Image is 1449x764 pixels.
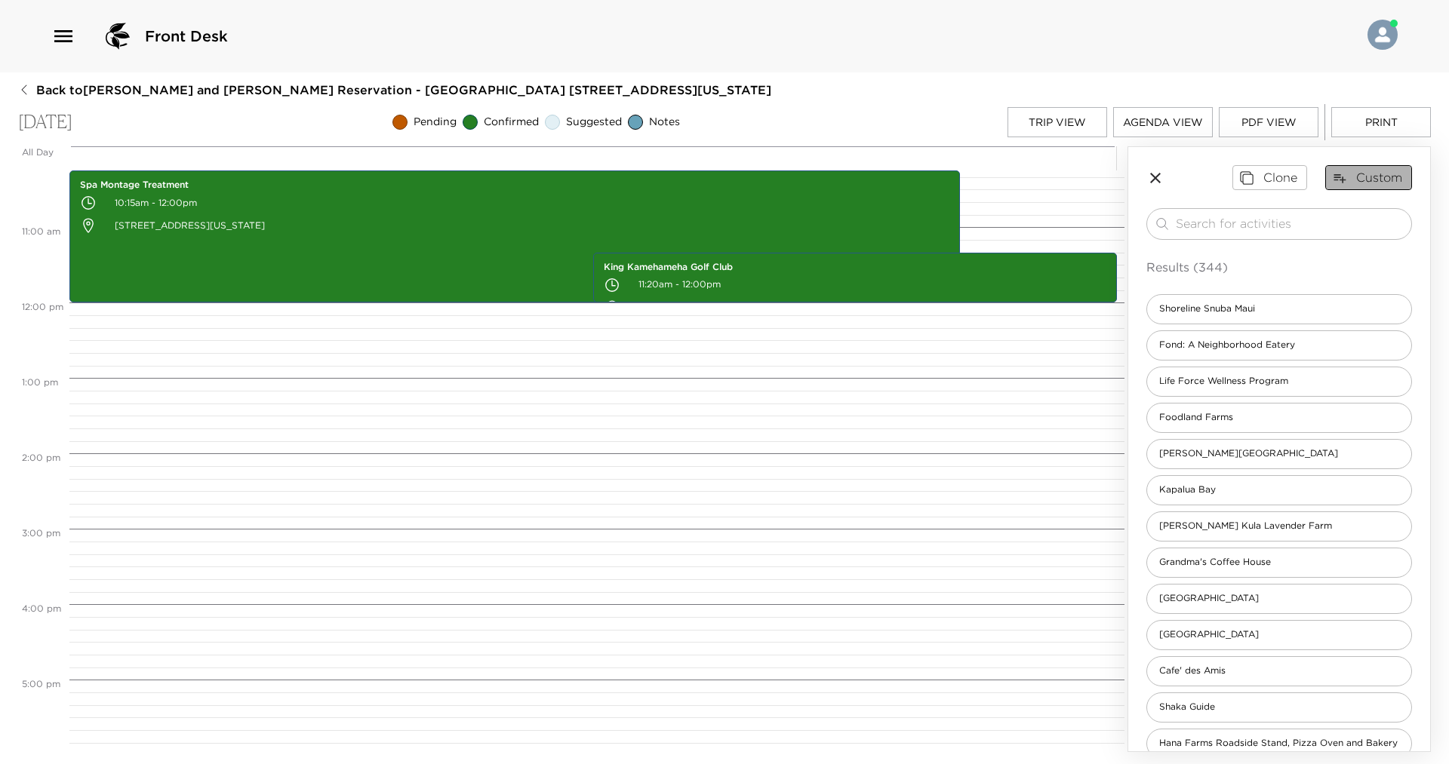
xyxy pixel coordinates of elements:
[1147,556,1283,569] span: Grandma's Coffee House
[1146,439,1412,469] div: [PERSON_NAME][GEOGRAPHIC_DATA]
[1147,483,1228,496] span: Kapalua Bay
[36,81,771,98] span: Back to [PERSON_NAME] and [PERSON_NAME] Reservation - [GEOGRAPHIC_DATA] [STREET_ADDRESS][US_STATE]
[1147,628,1271,641] span: [GEOGRAPHIC_DATA]
[1146,620,1412,650] div: [GEOGRAPHIC_DATA]
[18,226,64,237] span: 11:00 AM
[1147,701,1227,713] span: Shaka Guide
[1147,664,1238,677] span: Cafe' des Amis
[1146,729,1412,759] div: Hana Farms Roadside Stand, Pizza Oven and Bakery
[1147,592,1271,605] span: [GEOGRAPHIC_DATA]
[1146,367,1412,397] div: Life Force Wellness Program
[1008,107,1107,137] button: Trip View
[593,253,1117,303] div: King Kamehameha Golf Club11:20am - 12:00pm2500 [US_STATE] 30 [GEOGRAPHIC_DATA] [US_STATE] [GEOGRA...
[1219,107,1318,137] button: PDF View
[1176,215,1405,232] input: Search for activities
[1331,107,1431,137] button: Print
[1146,584,1412,614] div: [GEOGRAPHIC_DATA]
[414,115,457,130] span: Pending
[1147,411,1245,424] span: Foodland Farms
[18,452,64,463] span: 2:00 PM
[1232,165,1307,189] button: Clone
[1147,302,1267,315] span: Shoreline Snuba Maui
[1146,656,1412,686] div: Cafe' des Amis
[18,301,67,312] span: 12:00 PM
[1147,520,1344,532] span: [PERSON_NAME] Kula Lavender Farm
[604,261,1106,274] p: King Kamehameha Golf Club
[145,26,228,47] span: Front Desk
[604,274,1106,296] p: 11:20am - 12:00pm
[22,146,66,159] p: All Day
[69,170,960,302] div: Spa Montage Treatment10:15am - 12:00pm[STREET_ADDRESS][US_STATE]
[80,192,949,214] p: 10:15am - 12:00pm
[18,678,64,689] span: 5:00 PM
[1147,339,1307,351] span: Fond: A Neighborhood Eatery
[1146,692,1412,723] div: Shaka Guide
[1146,548,1412,578] div: Grandma's Coffee House
[80,179,949,192] p: Spa Montage Treatment
[1146,330,1412,361] div: Fond: A Neighborhood Eatery
[1367,20,1398,50] img: User
[18,527,64,538] span: 3:00 PM
[1146,294,1412,324] div: Shoreline Snuba Maui
[100,18,136,54] img: logo
[1147,737,1410,750] span: Hana Farms Roadside Stand, Pizza Oven and Bakery
[1325,165,1412,189] button: Custom
[1146,258,1412,276] p: Results (344)
[1113,107,1213,137] button: Agenda View
[18,112,72,133] p: [DATE]
[1146,475,1412,505] div: Kapalua Bay
[18,81,771,98] button: Back to[PERSON_NAME] and [PERSON_NAME] Reservation - [GEOGRAPHIC_DATA] [STREET_ADDRESS][US_STATE]
[18,603,65,614] span: 4:00 PM
[1147,375,1300,388] span: Life Force Wellness Program
[18,376,62,388] span: 1:00 PM
[1147,447,1350,460] span: [PERSON_NAME][GEOGRAPHIC_DATA]
[566,115,622,130] span: Suggested
[1146,403,1412,433] div: Foodland Farms
[484,115,539,130] span: Confirmed
[1146,511,1412,542] div: [PERSON_NAME] Kula Lavender Farm
[604,296,1106,319] p: 2500 [US_STATE] 30 [GEOGRAPHIC_DATA] [US_STATE] [GEOGRAPHIC_DATA]
[649,115,680,130] span: Notes
[80,214,949,237] p: [STREET_ADDRESS][US_STATE]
